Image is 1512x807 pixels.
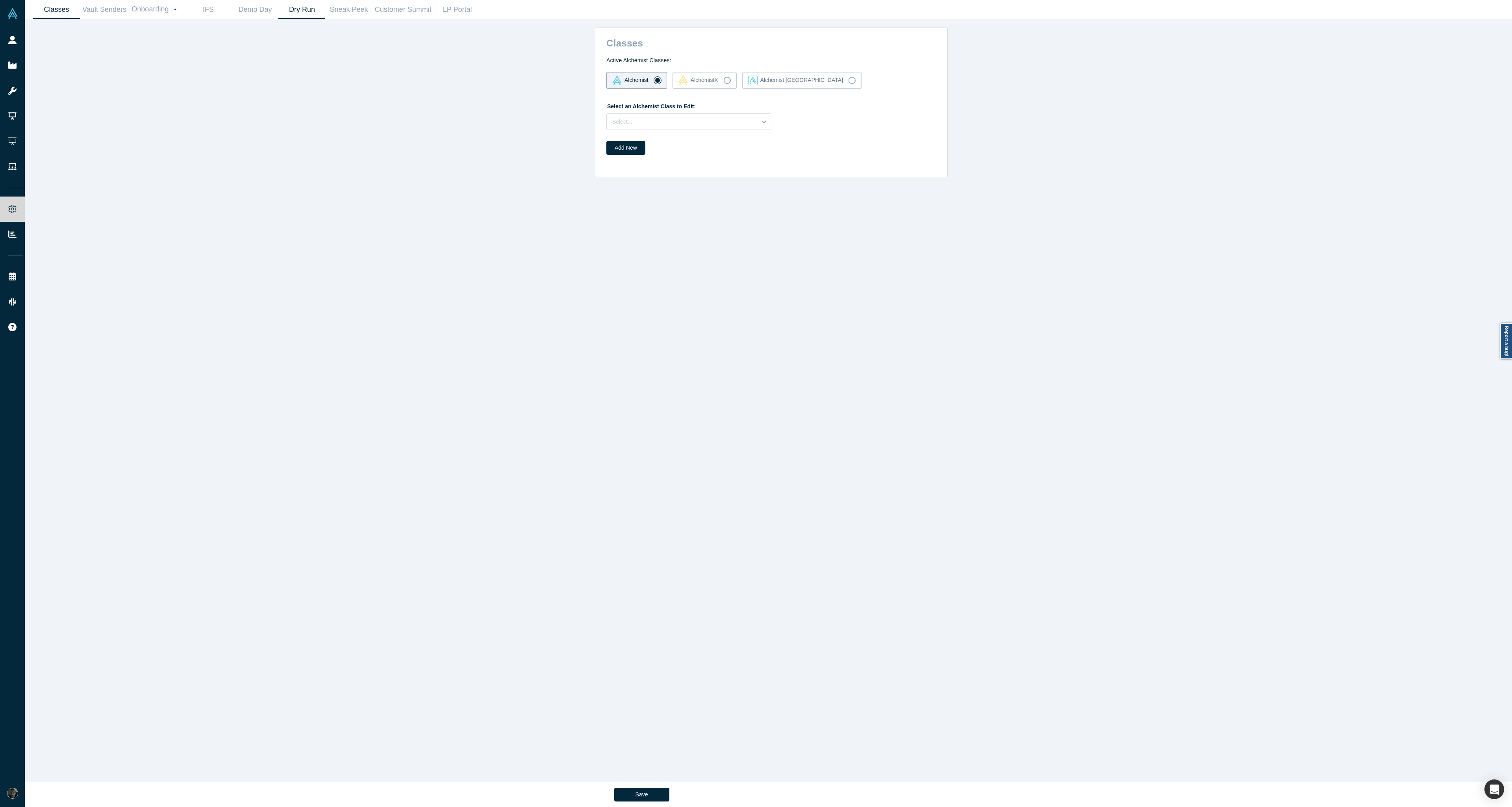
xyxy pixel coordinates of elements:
a: IFS [185,0,232,19]
a: Vault Senders [80,0,129,19]
img: alchemist Vault Logo [612,76,622,85]
a: Report a bug! [1500,323,1512,359]
div: Alchemist [GEOGRAPHIC_DATA] [748,76,843,85]
button: Add New [606,141,645,155]
img: alchemistx Vault Logo [678,75,688,85]
img: Alchemist Vault Logo [7,8,18,19]
button: Save [614,788,669,801]
a: Classes [33,0,80,19]
a: Dry Run [278,0,325,19]
img: alchemist_aj Vault Logo [748,76,758,85]
div: AlchemistX [678,75,718,85]
a: Customer Summit [372,0,434,19]
label: Select an Alchemist Class to Edit: [606,100,696,111]
div: Alchemist [612,76,649,85]
img: Rami Chousein's Account [7,788,18,799]
h4: Active Alchemist Classes: [606,57,936,64]
h2: Classes [598,33,947,49]
a: Onboarding [129,0,185,19]
a: LP Portal [434,0,481,19]
a: Demo Day [232,0,278,19]
a: Sneak Peek [325,0,372,19]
